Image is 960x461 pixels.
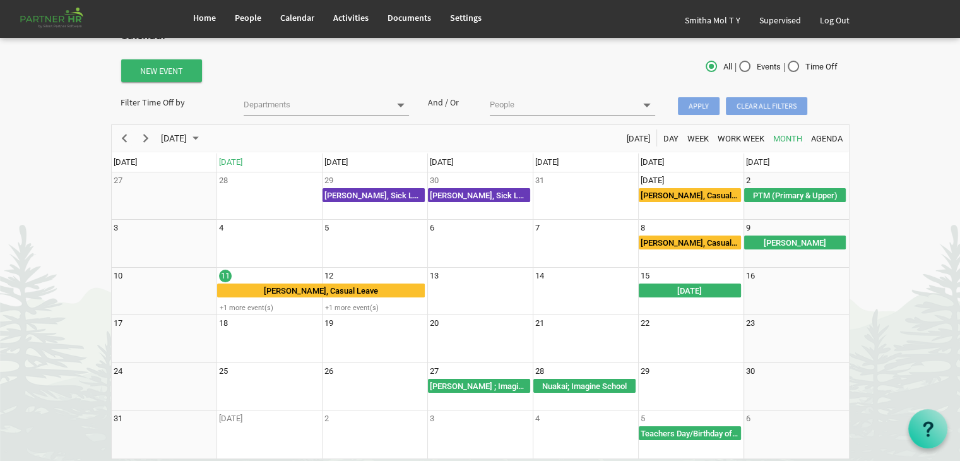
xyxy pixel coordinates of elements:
[771,130,804,146] button: Month
[641,270,649,282] div: Friday, August 15, 2025
[746,222,750,234] div: Saturday, August 9, 2025
[746,174,750,187] div: Saturday, August 2, 2025
[430,157,453,167] span: [DATE]
[160,131,188,147] span: [DATE]
[135,125,157,152] div: next period
[744,236,846,249] div: Rakshya Bandhan Begin From Saturday, August 9, 2025 at 12:00:00 AM GMT+05:30 Ends At Sunday, Augu...
[219,317,228,330] div: Monday, August 18, 2025
[639,426,741,440] div: Teachers Day/Birthday of Prophet Mohammad Begin From Friday, September 5, 2025 at 12:00:00 AM GMT...
[746,270,755,282] div: Saturday, August 16, 2025
[744,188,846,202] div: PTM (Primary &amp; Upper) Begin From Saturday, August 2, 2025 at 12:00:00 AM GMT+05:30 Ends At Su...
[535,174,544,187] div: Thursday, July 31, 2025
[324,365,333,378] div: Tuesday, August 26, 2025
[639,236,741,249] div: Sarojini Samanta, Casual Leave Begin From Friday, August 8, 2025 at 12:00:00 AM GMT+05:30 Ends At...
[535,365,544,378] div: Thursday, August 28, 2025
[534,380,635,392] div: Nuakai; Imagine School
[235,12,261,23] span: People
[624,130,652,146] button: Today
[772,131,803,147] span: Month
[114,157,137,167] span: [DATE]
[418,96,480,109] div: And / Or
[750,3,810,38] a: Supervised
[428,379,530,393] div: Ganesh Puja Begin From Wednesday, August 27, 2025 at 12:00:00 AM GMT+05:30 Ends At Thursday, Augu...
[114,365,122,378] div: Sunday, August 24, 2025
[219,412,242,425] div: Monday, September 1, 2025
[111,124,850,459] schedule: of August 2025
[641,174,664,187] div: Friday, August 1, 2025
[810,3,859,38] a: Log Out
[686,131,710,147] span: Week
[430,365,439,378] div: Wednesday, August 27, 2025
[715,130,766,146] button: Work Week
[641,365,649,378] div: Friday, August 29, 2025
[219,174,228,187] div: Monday, July 28, 2025
[639,236,740,249] div: [PERSON_NAME], Casual Leave
[716,131,766,147] span: Work Week
[324,317,333,330] div: Tuesday, August 19, 2025
[114,412,122,425] div: Sunday, August 31, 2025
[639,189,740,201] div: [PERSON_NAME], Casual Leave
[388,12,431,23] span: Documents
[535,317,544,330] div: Thursday, August 21, 2025
[746,157,769,167] span: [DATE]
[218,284,424,297] div: [PERSON_NAME], Casual Leave
[809,130,844,146] button: Agenda
[158,130,204,146] button: August 2025
[333,12,369,23] span: Activities
[639,284,740,297] div: [DATE]
[114,125,135,152] div: previous period
[324,222,329,234] div: Tuesday, August 5, 2025
[116,130,133,146] button: Previous
[535,270,544,282] div: Thursday, August 14, 2025
[685,130,711,146] button: Week
[121,59,202,82] button: New Event
[324,270,333,282] div: Tuesday, August 12, 2025
[745,236,846,249] div: [PERSON_NAME]
[662,131,680,147] span: Day
[706,61,732,73] span: All
[430,412,434,425] div: Wednesday, September 3, 2025
[450,12,482,23] span: Settings
[739,61,781,73] span: Events
[661,130,680,146] button: Day
[639,427,740,440] div: Teachers Day/Birthday of [DEMOGRAPHIC_DATA][PERSON_NAME]
[641,317,649,330] div: Friday, August 22, 2025
[324,174,333,187] div: Tuesday, July 29, 2025
[219,222,223,234] div: Monday, August 4, 2025
[746,365,755,378] div: Saturday, August 30, 2025
[746,317,755,330] div: Saturday, August 23, 2025
[533,379,636,393] div: Nuakai Begin From Thursday, August 28, 2025 at 12:00:00 AM GMT+05:30 Ends At Friday, August 29, 2...
[603,58,850,76] div: | |
[324,157,348,167] span: [DATE]
[157,125,206,152] div: August 2025
[323,189,424,201] div: [PERSON_NAME], Sick Leave
[490,96,636,114] input: People
[429,189,530,201] div: [PERSON_NAME], Sick Leave
[323,188,425,202] div: Saunri Hansda, Sick Leave Begin From Tuesday, July 29, 2025 at 12:00:00 AM GMT+05:30 Ends At Tues...
[535,222,540,234] div: Thursday, August 7, 2025
[219,157,242,167] span: [DATE]
[111,96,234,109] div: Filter Time Off by
[625,131,651,147] span: [DATE]
[678,97,720,115] span: Apply
[430,174,439,187] div: Wednesday, July 30, 2025
[219,270,232,282] div: Monday, August 11, 2025
[137,130,154,146] button: Next
[641,412,645,425] div: Friday, September 5, 2025
[745,189,846,201] div: PTM (Primary & Upper)
[535,412,540,425] div: Thursday, September 4, 2025
[746,412,750,425] div: Saturday, September 6, 2025
[280,12,314,23] span: Calendar
[430,270,439,282] div: Wednesday, August 13, 2025
[726,97,807,115] span: Clear all filters
[114,222,118,234] div: Sunday, August 3, 2025
[641,157,664,167] span: [DATE]
[430,317,439,330] div: Wednesday, August 20, 2025
[810,131,844,147] span: Agenda
[114,270,122,282] div: Sunday, August 10, 2025
[430,222,434,234] div: Wednesday, August 6, 2025
[429,380,530,392] div: [PERSON_NAME] ; Imagine School
[324,412,329,425] div: Tuesday, September 2, 2025
[639,284,741,297] div: Independence Day Begin From Friday, August 15, 2025 at 12:00:00 AM GMT+05:30 Ends At Saturday, Au...
[114,174,122,187] div: Sunday, July 27, 2025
